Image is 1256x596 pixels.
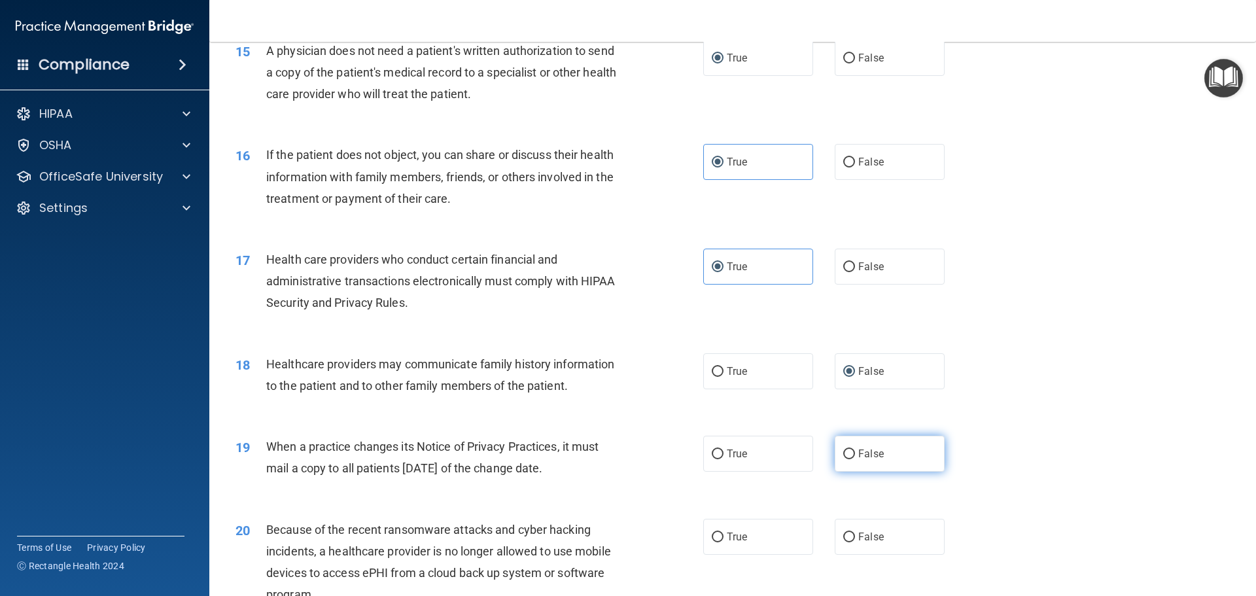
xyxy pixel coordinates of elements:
[843,54,855,63] input: False
[266,148,614,205] span: If the patient does not object, you can share or discuss their health information with family mem...
[843,158,855,167] input: False
[266,44,616,101] span: A physician does not need a patient's written authorization to send a copy of the patient's medic...
[235,253,250,268] span: 17
[39,106,73,122] p: HIPAA
[727,52,747,64] span: True
[712,158,724,167] input: True
[235,523,250,538] span: 20
[858,260,884,273] span: False
[858,447,884,460] span: False
[712,54,724,63] input: True
[39,169,163,184] p: OfficeSafe University
[727,447,747,460] span: True
[17,541,71,554] a: Terms of Use
[858,156,884,168] span: False
[843,262,855,272] input: False
[727,531,747,543] span: True
[17,559,124,572] span: Ⓒ Rectangle Health 2024
[16,169,190,184] a: OfficeSafe University
[16,200,190,216] a: Settings
[39,137,72,153] p: OSHA
[712,449,724,459] input: True
[712,533,724,542] input: True
[16,137,190,153] a: OSHA
[235,440,250,455] span: 19
[727,365,747,377] span: True
[235,44,250,60] span: 15
[235,357,250,373] span: 18
[727,156,747,168] span: True
[16,14,194,40] img: PMB logo
[712,367,724,377] input: True
[858,52,884,64] span: False
[858,365,884,377] span: False
[235,148,250,164] span: 16
[858,531,884,543] span: False
[727,260,747,273] span: True
[39,56,130,74] h4: Compliance
[843,367,855,377] input: False
[1204,59,1243,97] button: Open Resource Center
[16,106,190,122] a: HIPAA
[266,440,599,475] span: When a practice changes its Notice of Privacy Practices, it must mail a copy to all patients [DAT...
[266,253,616,309] span: Health care providers who conduct certain financial and administrative transactions electronicall...
[843,533,855,542] input: False
[712,262,724,272] input: True
[266,357,614,393] span: Healthcare providers may communicate family history information to the patient and to other famil...
[87,541,146,554] a: Privacy Policy
[39,200,88,216] p: Settings
[843,449,855,459] input: False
